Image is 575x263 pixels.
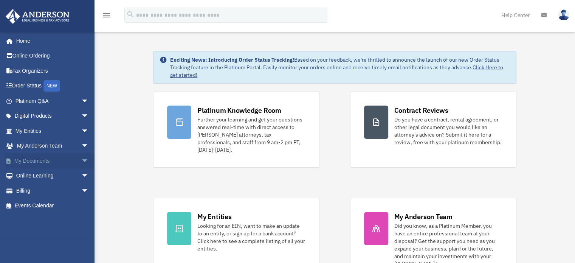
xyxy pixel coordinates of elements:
[350,92,516,168] a: Contract Reviews Do you have a contract, rental agreement, or other legal document you would like...
[5,139,100,154] a: My Anderson Teamarrow_drop_down
[170,64,503,78] a: Click Here to get started!
[81,139,96,154] span: arrow_drop_down
[558,9,569,20] img: User Pic
[394,106,448,115] div: Contract Reviews
[197,106,281,115] div: Platinum Knowledge Room
[5,198,100,213] a: Events Calendar
[5,183,100,198] a: Billingarrow_drop_down
[81,123,96,139] span: arrow_drop_down
[81,168,96,184] span: arrow_drop_down
[153,92,319,168] a: Platinum Knowledge Room Further your learning and get your questions answered real-time with dire...
[43,80,60,92] div: NEW
[197,222,305,252] div: Looking for an EIN, want to make an update to an entity, or sign up for a bank account? Click her...
[5,109,100,124] a: Digital Productsarrow_drop_down
[197,116,305,154] div: Further your learning and get your questions answered real-time with direct access to [PERSON_NAM...
[5,93,100,109] a: Platinum Q&Aarrow_drop_down
[5,78,100,94] a: Order StatusNEW
[394,212,453,221] div: My Anderson Team
[102,13,111,20] a: menu
[3,9,72,24] img: Anderson Advisors Platinum Portal
[5,168,100,184] a: Online Learningarrow_drop_down
[81,153,96,169] span: arrow_drop_down
[81,109,96,124] span: arrow_drop_down
[5,153,100,168] a: My Documentsarrow_drop_down
[170,56,510,79] div: Based on your feedback, we're thrilled to announce the launch of our new Order Status Tracking fe...
[394,116,502,146] div: Do you have a contract, rental agreement, or other legal document you would like an attorney's ad...
[5,48,100,64] a: Online Ordering
[126,10,135,19] i: search
[5,123,100,139] a: My Entitiesarrow_drop_down
[81,183,96,199] span: arrow_drop_down
[5,63,100,78] a: Tax Organizers
[197,212,231,221] div: My Entities
[102,11,111,20] i: menu
[5,33,96,48] a: Home
[170,56,294,63] strong: Exciting News: Introducing Order Status Tracking!
[81,93,96,109] span: arrow_drop_down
